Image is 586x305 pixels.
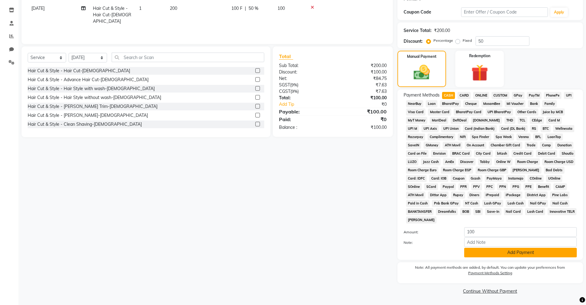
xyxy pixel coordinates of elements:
div: Hair Cut & Style - Hair Style without wash-[DEMOGRAPHIC_DATA] [28,94,161,101]
span: Lash Cash [506,200,526,207]
span: Family [542,100,557,107]
span: Dreamfolks [436,208,458,215]
span: BANKTANSFER [406,208,434,215]
span: 9% [291,82,297,87]
div: ₹200.00 [333,62,391,69]
span: MyT Money [406,117,428,124]
img: _cash.svg [409,63,435,82]
div: Discount: [404,38,423,45]
span: Card: IDFC [406,175,427,182]
span: Nail Cash [550,200,569,207]
span: Debit Card [536,150,557,157]
span: 100 F [231,5,242,12]
span: BFL [533,133,543,141]
span: SGST [279,82,290,88]
span: MosamBee [481,100,502,107]
span: UOnline [546,175,562,182]
span: [DATE] [31,6,45,11]
span: Room Charge [515,158,540,165]
input: Amount [464,227,577,237]
span: PPR [458,183,469,190]
span: TCL [518,117,528,124]
span: Nift [458,133,468,141]
span: UPI Union [441,125,460,132]
span: CEdge [530,117,544,124]
div: Balance : [274,124,333,131]
span: PPV [471,183,482,190]
span: Payment Methods [404,92,440,98]
span: Venmo [516,133,531,141]
span: CASH [442,92,455,99]
span: CGST [279,89,290,94]
div: Total: [274,95,333,101]
span: Room Charge Euro [406,167,439,174]
span: Room Charge USD [542,158,575,165]
span: SCard [424,183,438,190]
span: UPI Axis [421,125,439,132]
button: Apply [550,8,568,17]
span: BharatPay [440,100,461,107]
span: Nail GPay [528,200,548,207]
span: UPI BharatPay [486,109,513,116]
span: UPI M [406,125,419,132]
label: Amount: [399,229,460,235]
span: BRAC Card [450,150,472,157]
div: Payable: [274,108,333,115]
label: Payment Methods Setting [468,270,512,276]
span: ATH Movil [406,192,426,199]
div: Net: [274,75,333,82]
span: | [245,5,246,12]
span: City Card [474,150,493,157]
span: Rupay [451,192,465,199]
span: Lash GPay [482,200,503,207]
span: MariDeal [430,117,448,124]
a: Continue Without Payment [399,288,582,295]
span: Pnb Bank GPay [432,200,460,207]
span: Card (Indian Bank) [463,125,497,132]
a: Add Tip [274,101,342,108]
span: Hair Cut & Style - Hair Cut-[DEMOGRAPHIC_DATA] [93,6,131,24]
span: Complimentary [428,133,455,141]
span: Paypal [440,183,456,190]
span: Coupon [451,175,466,182]
span: PayMaya [485,175,504,182]
div: ₹7.63 [333,88,391,95]
span: Shoutlo [560,150,575,157]
span: SOnline [406,183,422,190]
span: SaveIN [406,142,421,149]
span: Save-In [485,208,501,215]
span: Discover [458,158,476,165]
span: Lash Card [525,208,545,215]
span: Comp [540,142,553,149]
span: Visa Card [406,109,426,116]
span: LUZO [406,158,419,165]
span: PPG [510,183,521,190]
div: ₹0 [343,101,391,108]
span: UPI [564,92,573,99]
span: [PERSON_NAME] [406,216,437,224]
label: Fixed [463,38,472,43]
div: ₹100.00 [333,124,391,131]
div: Hair Cut & Style - [PERSON_NAME]-[DEMOGRAPHIC_DATA] [28,112,148,119]
span: NT Cash [463,200,480,207]
span: MI Voucher [505,100,526,107]
span: Card M [546,117,562,124]
div: Discount: [274,69,333,75]
span: Donation [555,142,573,149]
div: ( ) [274,82,333,88]
span: bKash [495,150,509,157]
span: 9% [292,89,297,94]
button: Add Payment [464,248,577,257]
div: ₹100.00 [333,95,391,101]
span: Total [279,53,293,60]
span: 50 % [249,5,258,12]
span: Innovative TELR [548,208,576,215]
span: Room Charge EGP [441,167,473,174]
span: Card (DL Bank) [499,125,528,132]
span: Juice by MCB [541,109,565,116]
span: GMoney [424,142,440,149]
div: ₹0 [333,116,391,123]
div: ₹7.63 [333,82,391,88]
span: Bad Debts [544,167,564,174]
span: Spa Week [494,133,514,141]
